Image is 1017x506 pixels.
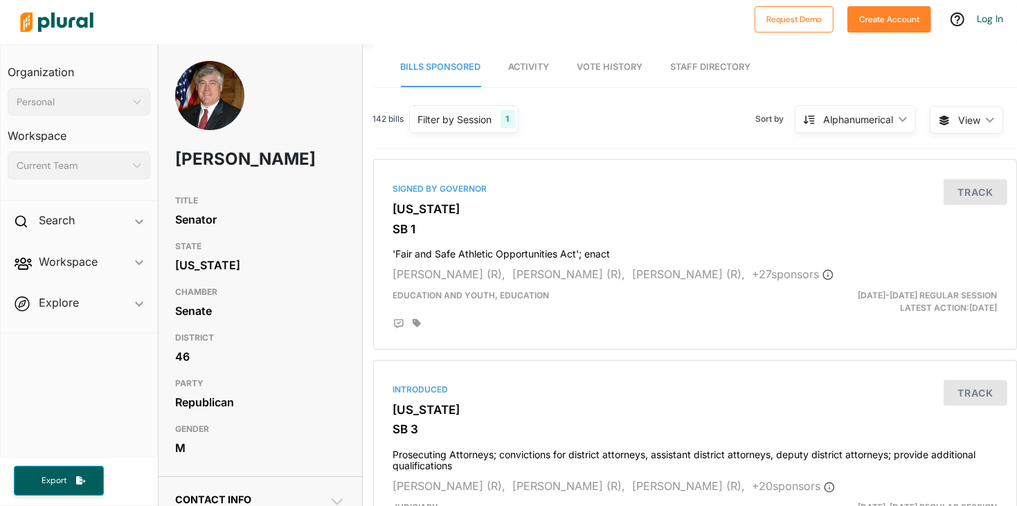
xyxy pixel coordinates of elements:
[393,222,997,236] h3: SB 1
[509,48,550,87] a: Activity
[799,289,1007,314] div: Latest Action: [DATE]
[944,179,1007,205] button: Track
[847,6,931,33] button: Create Account
[755,6,834,33] button: Request Demo
[175,300,345,321] div: Senate
[958,113,980,127] span: View
[577,48,643,87] a: Vote History
[175,61,244,150] img: Headshot of Bill Cowsert
[175,138,277,180] h1: [PERSON_NAME]
[8,116,150,146] h3: Workspace
[513,479,626,493] span: [PERSON_NAME] (R),
[175,238,345,255] h3: STATE
[14,466,104,496] button: Export
[39,213,75,228] h2: Search
[393,442,997,473] h4: Prosecuting Attorneys; convictions for district attorneys, assistant district attorneys, deputy d...
[17,159,127,173] div: Current Team
[175,392,345,413] div: Republican
[175,255,345,275] div: [US_STATE]
[944,380,1007,406] button: Track
[393,290,550,300] span: Education and Youth, Education
[32,475,76,487] span: Export
[175,192,345,209] h3: TITLE
[509,62,550,72] span: Activity
[393,183,997,195] div: Signed by Governor
[393,403,997,417] h3: [US_STATE]
[823,112,893,127] div: Alphanumerical
[418,112,492,127] div: Filter by Session
[393,267,506,281] span: [PERSON_NAME] (R),
[401,62,481,72] span: Bills Sponsored
[671,48,751,87] a: Staff Directory
[175,346,345,367] div: 46
[401,48,481,87] a: Bills Sponsored
[393,318,404,329] div: Add Position Statement
[393,479,506,493] span: [PERSON_NAME] (R),
[755,11,834,26] a: Request Demo
[513,267,626,281] span: [PERSON_NAME] (R),
[17,95,127,109] div: Personal
[413,318,421,328] div: Add tags
[977,12,1003,25] a: Log In
[633,479,746,493] span: [PERSON_NAME] (R),
[393,242,997,260] h4: 'Fair and Safe Athletic Opportunities Act'; enact
[175,284,345,300] h3: CHAMBER
[175,421,345,437] h3: GENDER
[847,11,931,26] a: Create Account
[577,62,643,72] span: Vote History
[753,479,835,493] span: + 20 sponsor s
[175,209,345,230] div: Senator
[393,383,997,396] div: Introduced
[858,290,997,300] span: [DATE]-[DATE] Regular Session
[175,437,345,458] div: M
[393,202,997,216] h3: [US_STATE]
[755,113,795,125] span: Sort by
[175,329,345,346] h3: DISTRICT
[373,113,404,125] span: 142 bills
[633,267,746,281] span: [PERSON_NAME] (R),
[175,375,345,392] h3: PARTY
[393,422,997,436] h3: SB 3
[501,110,515,128] div: 1
[175,494,251,505] span: Contact Info
[753,267,834,281] span: + 27 sponsor s
[8,52,150,82] h3: Organization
